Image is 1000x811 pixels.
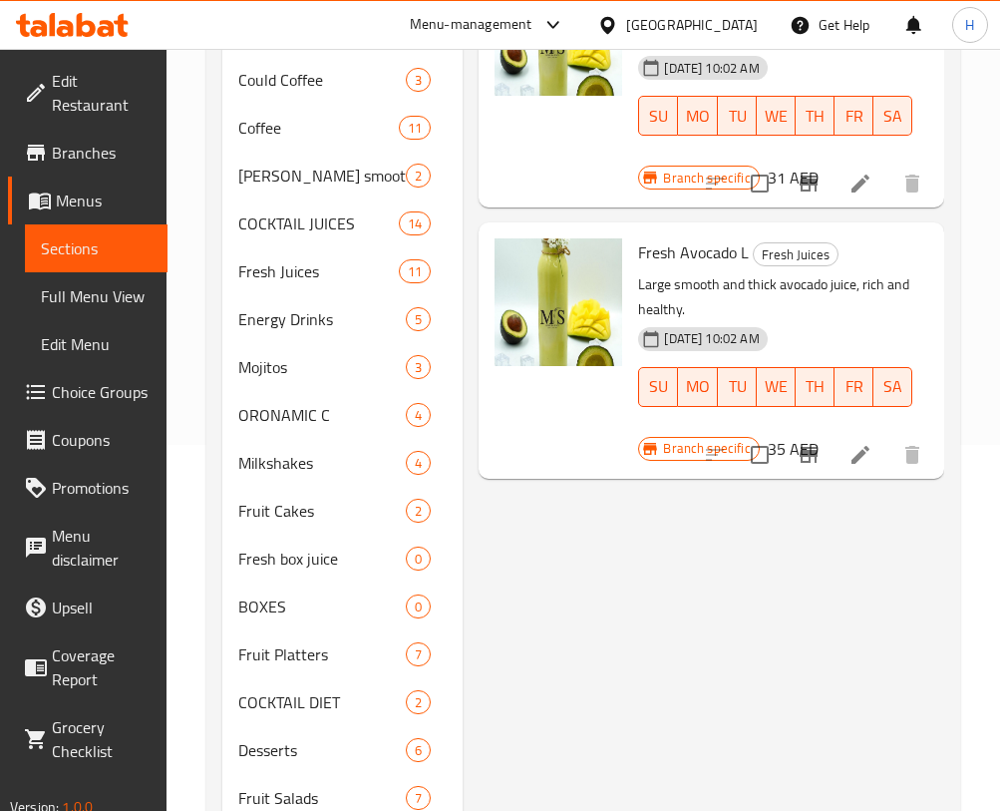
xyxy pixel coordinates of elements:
[881,372,904,401] span: SA
[842,372,865,401] span: FR
[222,56,463,104] div: Could Coffee3
[765,372,788,401] span: WE
[238,211,399,235] span: COCKTAIL JUICES
[238,690,406,714] div: COCKTAIL DIET
[52,428,152,452] span: Coupons
[238,547,406,571] div: Fresh box juice
[222,247,463,295] div: Fresh Juices11
[406,68,431,92] div: items
[222,630,463,678] div: Fruit Platters7
[56,189,152,212] span: Menus
[8,512,167,584] a: Menu disclaimer
[238,595,406,618] span: BOXES
[238,116,399,140] span: Coffee
[222,295,463,343] div: Energy Drinks5
[638,237,749,267] span: Fresh Avocado L
[52,524,152,572] span: Menu disclaimer
[222,200,463,247] div: COCKTAIL JUICES14
[848,172,872,196] a: Edit menu item
[406,738,431,762] div: items
[410,13,532,37] div: Menu-management
[655,169,758,188] span: Branch specific
[678,96,718,136] button: MO
[52,141,152,165] span: Branches
[406,786,431,810] div: items
[647,102,670,131] span: SU
[222,726,463,774] div: Desserts6
[406,499,431,523] div: items
[796,96,834,136] button: TH
[739,163,781,204] span: Select to update
[785,431,833,479] button: Branch-specific-item
[8,57,167,129] a: Edit Restaurant
[881,102,904,131] span: SA
[804,102,827,131] span: TH
[718,96,757,136] button: TU
[656,59,767,78] span: [DATE] 10:02 AM
[718,367,757,407] button: TU
[873,96,912,136] button: SA
[238,642,406,666] span: Fruit Platters
[406,307,431,331] div: items
[407,598,430,616] span: 0
[52,643,152,691] span: Coverage Report
[796,367,834,407] button: TH
[757,367,796,407] button: WE
[407,454,430,473] span: 4
[406,355,431,379] div: items
[754,243,837,266] span: Fresh Juices
[222,391,463,439] div: ORONAMIC C4
[52,476,152,500] span: Promotions
[678,367,718,407] button: MO
[52,596,152,619] span: Upsell
[888,160,936,207] button: delete
[407,693,430,712] span: 2
[52,69,152,117] span: Edit Restaurant
[238,403,406,427] span: ORONAMIC C
[52,715,152,763] span: Grocery Checklist
[407,645,430,664] span: 7
[238,786,406,810] span: Fruit Salads
[41,236,152,260] span: Sections
[834,96,873,136] button: FR
[834,367,873,407] button: FR
[222,678,463,726] div: COCKTAIL DIET2
[222,104,463,152] div: Coffee11
[238,451,406,475] span: Milkshakes
[399,259,431,283] div: items
[406,451,431,475] div: items
[222,343,463,391] div: Mojitos3
[400,214,430,233] span: 14
[407,71,430,90] span: 3
[407,310,430,329] span: 5
[238,259,399,283] span: Fresh Juices
[238,307,406,331] span: Energy Drinks
[407,406,430,425] span: 4
[238,738,406,762] div: Desserts
[406,403,431,427] div: items
[8,129,167,177] a: Branches
[686,102,710,131] span: MO
[407,502,430,521] span: 2
[25,224,167,272] a: Sections
[8,703,167,775] a: Grocery Checklist
[406,595,431,618] div: items
[638,367,678,407] button: SU
[406,690,431,714] div: items
[222,439,463,487] div: Milkshakes4
[626,14,758,36] div: [GEOGRAPHIC_DATA]
[407,167,430,186] span: 2
[238,164,406,188] span: [PERSON_NAME] smoothie
[52,380,152,404] span: Choice Groups
[406,642,431,666] div: items
[407,358,430,377] span: 3
[8,368,167,416] a: Choice Groups
[25,320,167,368] a: Edit Menu
[41,332,152,356] span: Edit Menu
[399,116,431,140] div: items
[873,367,912,407] button: SA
